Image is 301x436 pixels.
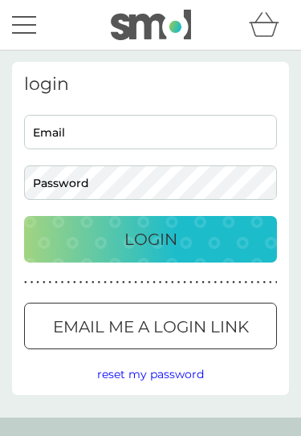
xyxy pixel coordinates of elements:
[61,279,64,287] p: ●
[104,279,107,287] p: ●
[147,279,150,287] p: ●
[250,279,254,287] p: ●
[73,279,76,287] p: ●
[98,279,101,287] p: ●
[214,279,217,287] p: ●
[245,279,248,287] p: ●
[36,279,39,287] p: ●
[12,10,36,40] button: menu
[24,279,27,287] p: ●
[262,279,266,287] p: ●
[79,279,83,287] p: ●
[31,279,34,287] p: ●
[85,279,88,287] p: ●
[24,216,277,263] button: Login
[238,279,242,287] p: ●
[257,279,260,287] p: ●
[269,279,272,287] p: ●
[153,279,156,287] p: ●
[110,279,113,287] p: ●
[24,303,277,349] button: Email me a login link
[208,279,211,287] p: ●
[49,279,52,287] p: ●
[201,279,205,287] p: ●
[134,279,137,287] p: ●
[226,279,230,287] p: ●
[53,314,249,340] p: Email me a login link
[67,279,70,287] p: ●
[92,279,95,287] p: ●
[24,74,277,95] h3: login
[189,279,193,287] p: ●
[196,279,199,287] p: ●
[249,9,289,41] div: basket
[165,279,168,287] p: ●
[183,279,186,287] p: ●
[275,279,279,287] p: ●
[122,279,125,287] p: ●
[55,279,58,287] p: ●
[220,279,223,287] p: ●
[171,279,174,287] p: ●
[177,279,181,287] p: ●
[140,279,144,287] p: ●
[232,279,235,287] p: ●
[124,226,177,252] p: Login
[43,279,46,287] p: ●
[111,10,191,40] img: smol
[116,279,119,287] p: ●
[97,365,204,383] button: reset my password
[128,279,132,287] p: ●
[159,279,162,287] p: ●
[97,367,204,381] span: reset my password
